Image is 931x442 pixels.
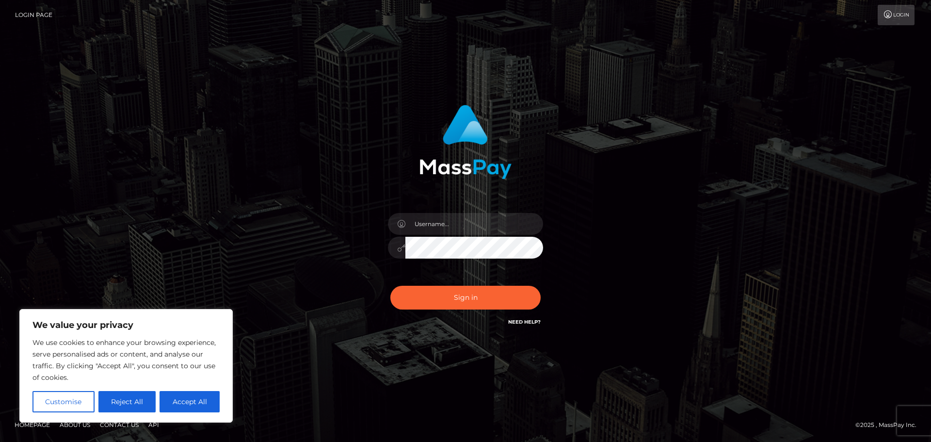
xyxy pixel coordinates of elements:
[15,5,52,25] a: Login Page
[405,213,543,235] input: Username...
[508,319,541,325] a: Need Help?
[32,319,220,331] p: We value your privacy
[32,337,220,383] p: We use cookies to enhance your browsing experience, serve personalised ads or content, and analys...
[144,417,163,432] a: API
[96,417,143,432] a: Contact Us
[32,391,95,412] button: Customise
[390,286,541,310] button: Sign in
[855,420,924,430] div: © 2025 , MassPay Inc.
[19,309,233,423] div: We value your privacy
[56,417,94,432] a: About Us
[419,105,512,179] img: MassPay Login
[160,391,220,412] button: Accept All
[878,5,915,25] a: Login
[11,417,54,432] a: Homepage
[98,391,156,412] button: Reject All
